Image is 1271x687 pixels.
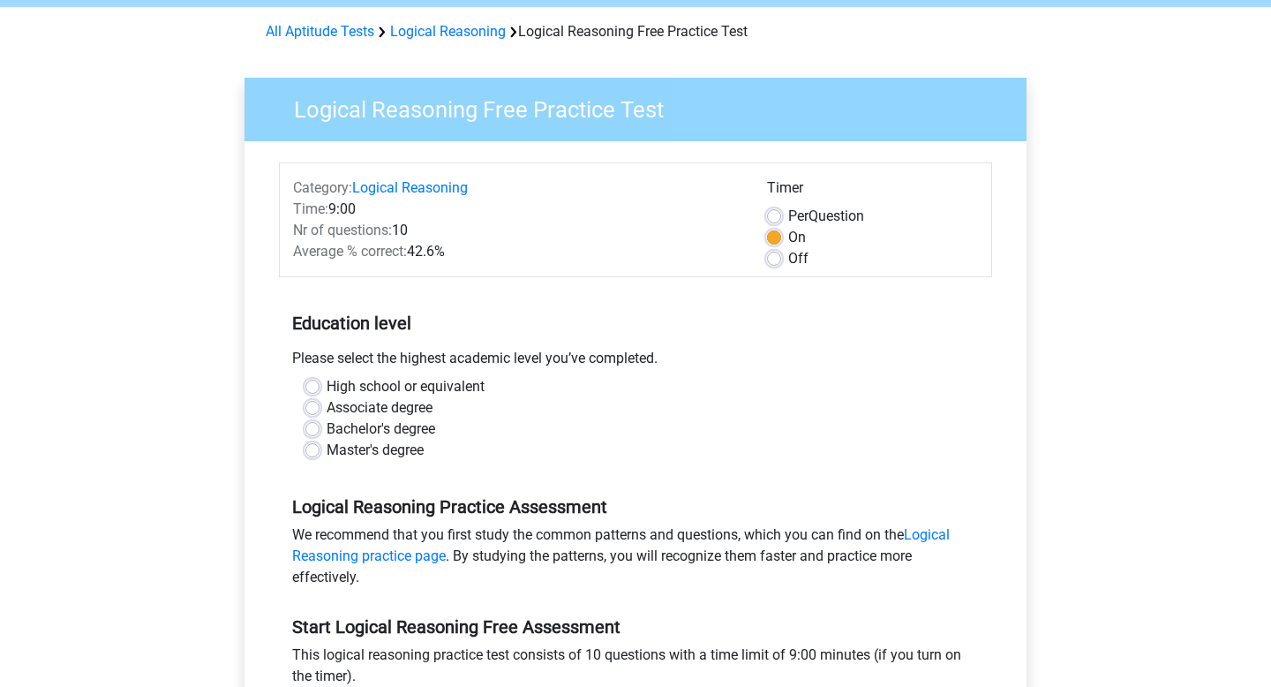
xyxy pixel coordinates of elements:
div: 10 [280,220,754,241]
span: Average % correct: [293,243,407,260]
span: Per [788,208,808,224]
h5: Logical Reasoning Practice Assessment [292,496,979,517]
label: Off [788,248,808,269]
a: Logical Reasoning [352,179,468,196]
span: Time: [293,200,328,217]
div: We recommend that you first study the common patterns and questions, which you can find on the . ... [279,525,992,595]
h3: Logical Reasoning Free Practice Test [273,89,1013,124]
label: Question [788,206,864,227]
span: Category: [293,179,352,196]
span: Nr of questions: [293,222,392,238]
h5: Education level [292,306,979,341]
h5: Start Logical Reasoning Free Assessment [292,616,979,638]
label: On [788,227,806,248]
div: 9:00 [280,199,754,220]
div: Please select the highest academic level you’ve completed. [279,348,992,376]
a: Logical Reasoning [390,23,506,40]
label: Associate degree [327,397,432,419]
label: High school or equivalent [327,376,485,397]
a: All Aptitude Tests [266,23,374,40]
div: 42.6% [280,241,754,262]
label: Master's degree [327,440,424,461]
div: Timer [767,177,978,206]
label: Bachelor's degree [327,419,435,440]
div: Logical Reasoning Free Practice Test [259,21,1012,42]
